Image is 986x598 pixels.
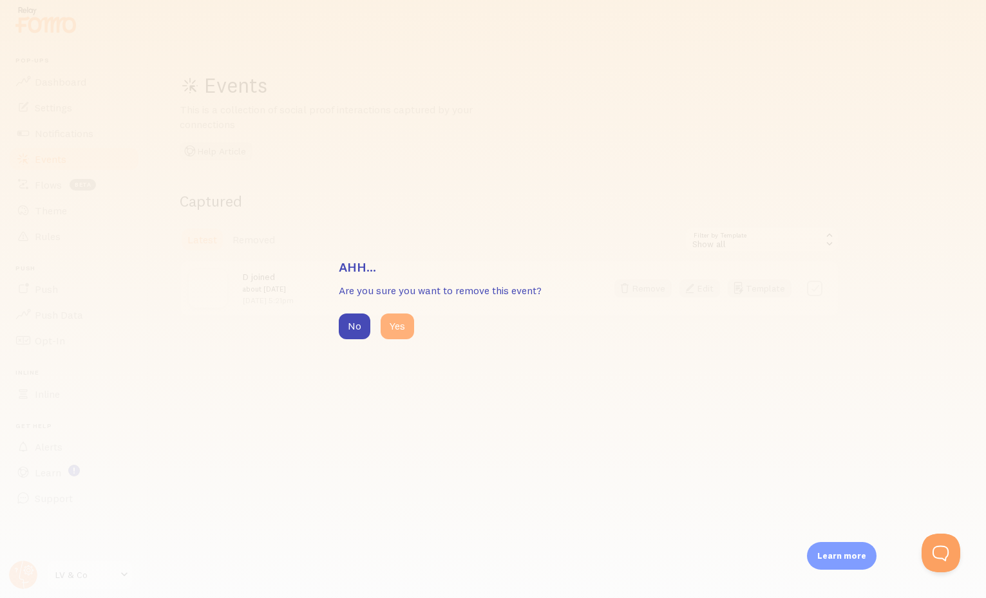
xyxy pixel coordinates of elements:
[381,313,414,339] button: Yes
[339,283,648,298] p: Are you sure you want to remove this event?
[339,313,370,339] button: No
[922,534,960,572] iframe: Help Scout Beacon - Open
[339,259,648,276] h3: Ahh...
[807,542,877,570] div: Learn more
[817,550,866,562] p: Learn more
